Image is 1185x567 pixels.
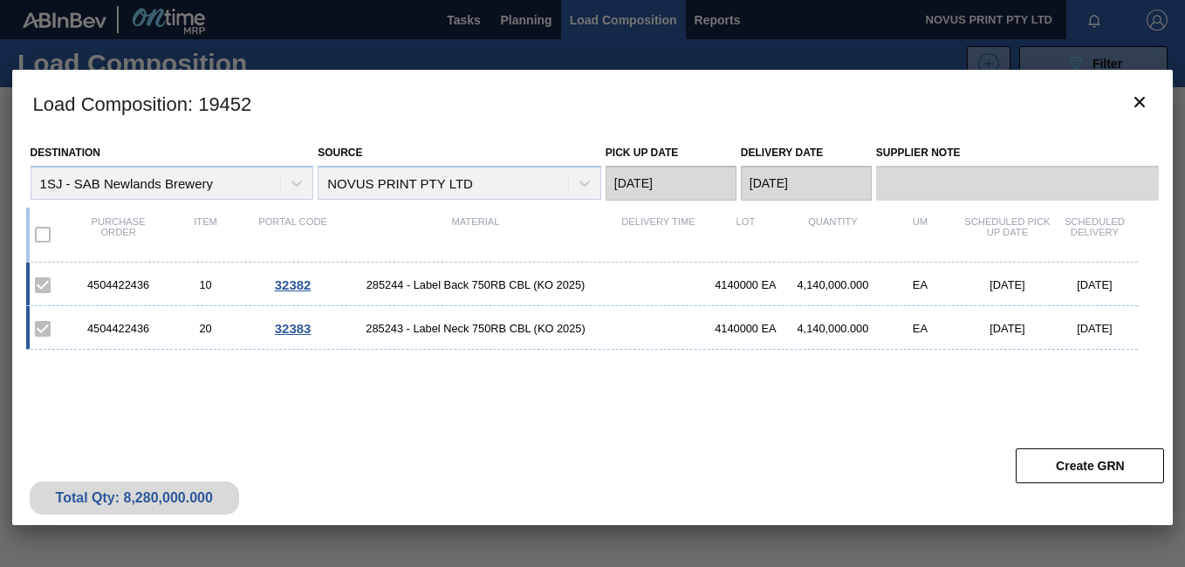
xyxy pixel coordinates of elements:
span: 32382 [275,277,312,292]
div: 4140000 EA [702,278,789,291]
span: 32383 [275,321,312,336]
span: 285243 - Label Neck 750RB CBL (KO 2025) [337,322,615,335]
div: Item [162,216,250,253]
div: Delivery Time [614,216,702,253]
input: mm/dd/yyyy [606,166,736,201]
div: EA [876,322,963,335]
div: UM [876,216,963,253]
div: Portal code [250,216,337,253]
label: Delivery Date [741,147,823,159]
div: 4504422436 [75,322,162,335]
label: Source [318,147,362,159]
div: 4504422436 [75,278,162,291]
div: Go to Order [250,321,337,336]
div: Total Qty: 8,280,000.000 [43,490,226,506]
div: 4,140,000.000 [789,322,876,335]
div: 4140000 EA [702,322,789,335]
label: Supplier Note [876,140,1160,166]
div: [DATE] [1051,322,1138,335]
label: Destination [31,147,100,159]
div: Purchase order [75,216,162,253]
div: Material [337,216,615,253]
input: mm/dd/yyyy [741,166,872,201]
div: Scheduled Delivery [1051,216,1138,253]
div: EA [876,278,963,291]
label: Pick up Date [606,147,679,159]
div: Quantity [789,216,876,253]
div: [DATE] [1051,278,1138,291]
button: Create GRN [1016,448,1164,483]
div: 10 [162,278,250,291]
div: Go to Order [250,277,337,292]
div: [DATE] [963,322,1051,335]
span: 285244 - Label Back 750RB CBL (KO 2025) [337,278,615,291]
div: [DATE] [963,278,1051,291]
div: 4,140,000.000 [789,278,876,291]
div: Lot [702,216,789,253]
h3: Load Composition : 19452 [12,70,1174,136]
div: 20 [162,322,250,335]
div: Scheduled Pick up Date [963,216,1051,253]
